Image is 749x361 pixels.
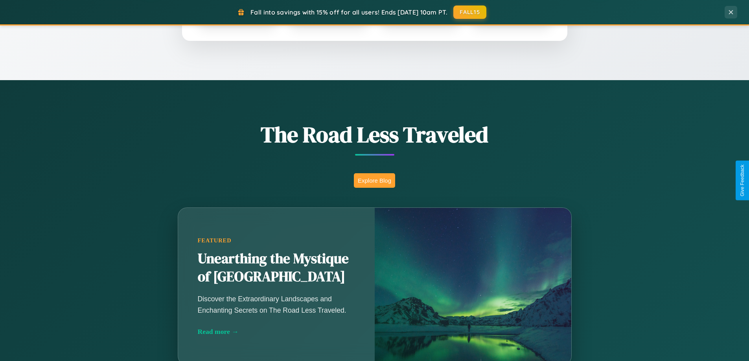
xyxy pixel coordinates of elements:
h2: Unearthing the Mystique of [GEOGRAPHIC_DATA] [198,250,355,286]
div: Featured [198,237,355,244]
div: Give Feedback [740,165,745,196]
span: Fall into savings with 15% off for all users! Ends [DATE] 10am PT. [250,8,447,16]
button: FALL15 [453,5,486,19]
button: Explore Blog [354,173,395,188]
p: Discover the Extraordinary Landscapes and Enchanting Secrets on The Road Less Traveled. [198,293,355,315]
div: Read more → [198,328,355,336]
h1: The Road Less Traveled [139,119,611,150]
